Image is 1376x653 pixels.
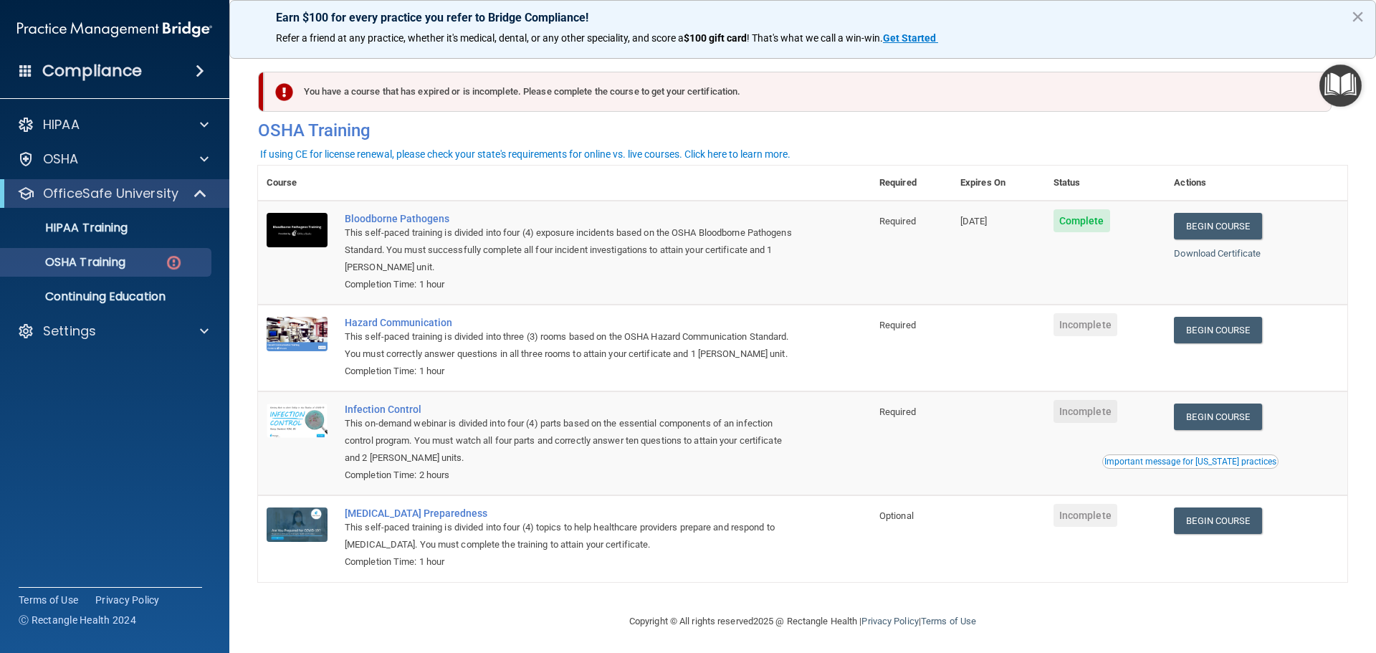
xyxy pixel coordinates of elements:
span: ! That's what we call a win-win. [747,32,883,44]
div: Copyright © All rights reserved 2025 @ Rectangle Health | | [541,599,1064,644]
th: Course [258,166,336,201]
div: You have a course that has expired or is incomplete. Please complete the course to get your certi... [264,72,1332,112]
span: Incomplete [1053,313,1117,336]
a: Settings [17,323,209,340]
a: Terms of Use [19,593,78,607]
span: [DATE] [960,216,988,227]
th: Status [1045,166,1166,201]
span: Required [879,216,916,227]
span: Refer a friend at any practice, whether it's medical, dental, or any other speciality, and score a [276,32,684,44]
p: OSHA Training [9,255,125,270]
a: HIPAA [17,116,209,133]
a: Bloodborne Pathogens [345,213,799,224]
a: Privacy Policy [95,593,160,607]
a: Terms of Use [921,616,976,626]
a: OSHA [17,151,209,168]
a: Begin Course [1174,213,1261,239]
div: Completion Time: 1 hour [345,553,799,571]
a: Download Certificate [1174,248,1261,259]
div: This self-paced training is divided into four (4) exposure incidents based on the OSHA Bloodborne... [345,224,799,276]
div: This self-paced training is divided into three (3) rooms based on the OSHA Hazard Communication S... [345,328,799,363]
span: Complete [1053,209,1110,232]
div: This on-demand webinar is divided into four (4) parts based on the essential components of an inf... [345,415,799,467]
button: Close [1351,5,1365,28]
div: Important message for [US_STATE] practices [1104,457,1276,466]
a: [MEDICAL_DATA] Preparedness [345,507,799,519]
button: If using CE for license renewal, please check your state's requirements for online vs. live cours... [258,147,793,161]
a: Privacy Policy [861,616,918,626]
p: HIPAA Training [9,221,128,235]
div: Completion Time: 2 hours [345,467,799,484]
button: Read this if you are a dental practitioner in the state of CA [1102,454,1279,469]
span: Ⓒ Rectangle Health 2024 [19,613,136,627]
strong: $100 gift card [684,32,747,44]
img: danger-circle.6113f641.png [165,254,183,272]
p: Continuing Education [9,290,205,304]
a: Begin Course [1174,317,1261,343]
div: This self-paced training is divided into four (4) topics to help healthcare providers prepare and... [345,519,799,553]
button: Open Resource Center [1319,65,1362,107]
div: Completion Time: 1 hour [345,363,799,380]
a: Hazard Communication [345,317,799,328]
img: exclamation-circle-solid-danger.72ef9ffc.png [275,83,293,101]
h4: OSHA Training [258,120,1347,140]
span: Incomplete [1053,400,1117,423]
a: Begin Course [1174,404,1261,430]
th: Required [871,166,952,201]
div: Completion Time: 1 hour [345,276,799,293]
p: HIPAA [43,116,80,133]
a: Begin Course [1174,507,1261,534]
a: OfficeSafe University [17,185,208,202]
span: Required [879,406,916,417]
h4: Compliance [42,61,142,81]
p: OfficeSafe University [43,185,178,202]
span: Required [879,320,916,330]
th: Expires On [952,166,1045,201]
div: If using CE for license renewal, please check your state's requirements for online vs. live cours... [260,149,790,159]
a: Get Started [883,32,938,44]
span: Incomplete [1053,504,1117,527]
span: Optional [879,510,914,521]
a: Infection Control [345,404,799,415]
p: OSHA [43,151,79,168]
th: Actions [1165,166,1347,201]
strong: Get Started [883,32,936,44]
p: Earn $100 for every practice you refer to Bridge Compliance! [276,11,1329,24]
img: PMB logo [17,15,212,44]
p: Settings [43,323,96,340]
